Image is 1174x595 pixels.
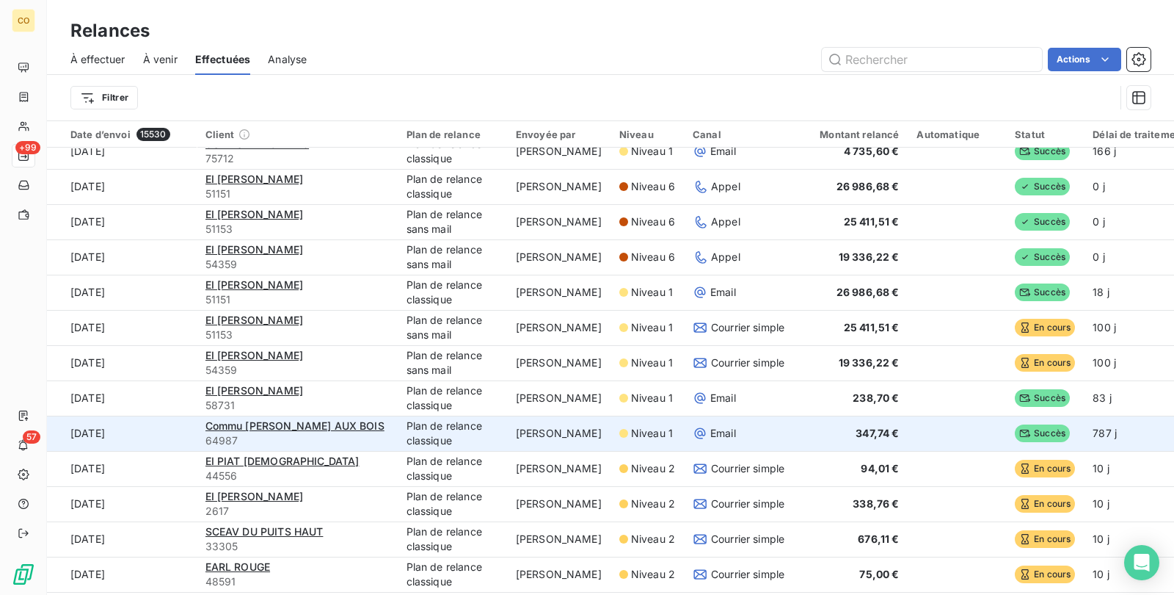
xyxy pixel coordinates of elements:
span: Succès [1015,213,1070,231]
span: Email [710,426,736,441]
span: 4 735,60 € [844,145,900,157]
span: Commu [PERSON_NAME] AUX BOIS [205,419,384,432]
span: 51151 [205,292,389,307]
td: [DATE] [47,557,197,592]
td: [DATE] [47,416,197,451]
button: Filtrer [70,86,138,109]
span: Niveau 6 [631,250,675,264]
span: 94,01 € [861,462,899,475]
td: Plan de relance sans mail [398,204,507,239]
td: [PERSON_NAME] [507,416,610,451]
span: Analyse [268,52,307,67]
span: 75,00 € [859,568,899,580]
span: Appel [711,250,740,264]
td: [DATE] [47,134,197,169]
div: CO [12,9,35,32]
span: 347,74 € [856,427,899,439]
span: Email [710,391,736,405]
span: En cours [1015,354,1075,372]
span: Succès [1015,178,1070,195]
span: 676,11 € [858,533,899,545]
td: Plan de relance classique [398,169,507,204]
td: Plan de relance classique [398,275,507,310]
span: Succès [1015,248,1070,266]
span: 51153 [205,328,389,342]
span: 26 986,68 € [836,286,900,298]
span: EARL ROUGE [205,560,271,573]
span: 2617 [205,504,389,519]
td: [PERSON_NAME] [507,486,610,522]
span: Email [710,285,736,300]
span: Succès [1015,425,1070,442]
div: Plan de relance [406,129,498,140]
td: [DATE] [47,204,197,239]
td: [DATE] [47,239,197,275]
span: +99 [15,141,40,154]
td: [PERSON_NAME] [507,522,610,557]
span: Niveau 1 [631,426,673,441]
span: 25 411,51 € [844,321,900,333]
span: Succès [1015,389,1070,407]
span: Courrier simple [711,320,784,335]
span: 19 336,22 € [839,356,900,369]
span: 51153 [205,222,389,237]
span: EI [PERSON_NAME] [205,173,303,185]
td: [PERSON_NAME] [507,169,610,204]
span: 19 336,22 € [839,250,900,263]
span: 338,76 € [853,497,899,510]
td: [PERSON_NAME] [507,275,610,310]
span: 57 [23,430,40,444]
span: EI [PERSON_NAME] [205,490,303,502]
span: À effectuer [70,52,125,67]
span: Niveau 1 [631,391,673,405]
span: Courrier simple [711,461,784,476]
span: Succès [1015,143,1070,160]
span: Effectuées [195,52,251,67]
td: [PERSON_NAME] [507,451,610,486]
span: EI [PERSON_NAME] [205,314,303,326]
td: Plan de relance sans mail [398,310,507,345]
td: [PERSON_NAME] [507,134,610,169]
span: En cours [1015,566,1075,583]
span: Niveau 1 [631,320,673,335]
td: [PERSON_NAME] [507,204,610,239]
span: En cours [1015,530,1075,548]
span: Niveau 2 [631,461,675,476]
span: Niveau 6 [631,214,675,229]
span: Email [710,144,736,159]
span: 64987 [205,433,389,448]
td: [PERSON_NAME] [507,345,610,381]
span: 33305 [205,539,389,554]
span: Appel [711,179,740,194]
button: Actions [1048,48,1121,71]
div: Statut [1015,129,1075,140]
span: Appel [711,214,740,229]
span: EI [PERSON_NAME] [205,384,303,397]
span: En cours [1015,319,1075,336]
td: [DATE] [47,486,197,522]
span: 54359 [205,363,389,378]
span: EI [PERSON_NAME] [205,243,303,256]
span: Niveau 1 [631,356,673,370]
td: [PERSON_NAME] [507,239,610,275]
span: SCEAV DU PUITS HAUT [205,525,324,538]
td: [PERSON_NAME] [507,310,610,345]
td: [PERSON_NAME] [507,381,610,416]
td: Plan de relance classique [398,486,507,522]
td: Plan de relance classique [398,451,507,486]
span: 25 411,51 € [844,215,900,228]
td: Plan de relance classique [398,416,507,451]
td: Plan de relance sans mail [398,239,507,275]
span: Courrier simple [711,356,784,370]
div: Montant relancé [802,129,899,140]
span: EI [PERSON_NAME] [205,278,303,291]
div: Automatique [916,129,997,140]
span: 51151 [205,187,389,201]
img: Logo LeanPay [12,563,35,586]
td: Plan de relance sans mail [398,345,507,381]
div: Envoyée par [516,129,602,140]
input: Rechercher [822,48,1042,71]
span: Niveau 1 [631,285,673,300]
span: Niveau 6 [631,179,675,194]
h3: Relances [70,18,150,44]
